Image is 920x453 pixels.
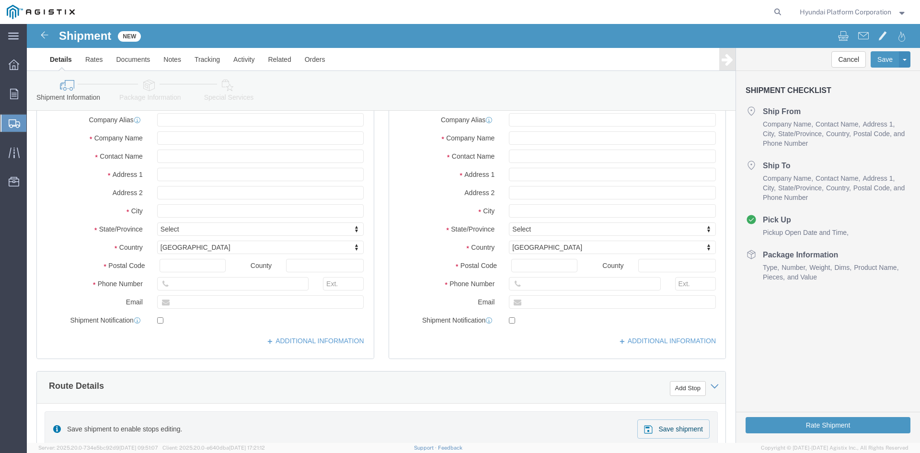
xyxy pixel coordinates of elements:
span: [DATE] 17:21:12 [229,445,265,451]
span: [DATE] 09:51:07 [119,445,158,451]
span: Server: 2025.20.0-734e5bc92d9 [38,445,158,451]
span: Hyundai Platform Corporation [800,7,891,17]
a: Support [414,445,438,451]
img: logo [7,5,75,19]
span: Client: 2025.20.0-e640dba [162,445,265,451]
span: Copyright © [DATE]-[DATE] Agistix Inc., All Rights Reserved [761,444,908,452]
a: Feedback [438,445,462,451]
iframe: FS Legacy Container [27,24,920,443]
button: Hyundai Platform Corporation [799,6,907,18]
